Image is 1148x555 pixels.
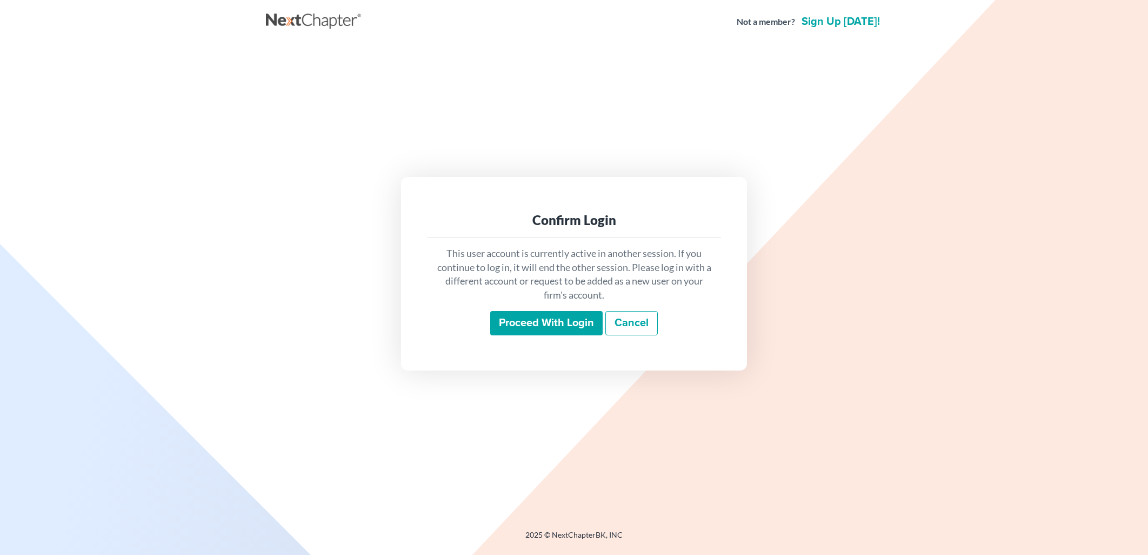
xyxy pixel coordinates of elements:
div: Confirm Login [436,212,712,229]
div: 2025 © NextChapterBK, INC [266,530,882,549]
a: Cancel [605,311,658,336]
input: Proceed with login [490,311,603,336]
p: This user account is currently active in another session. If you continue to log in, it will end ... [436,247,712,302]
strong: Not a member? [737,16,795,28]
a: Sign up [DATE]! [799,16,882,27]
